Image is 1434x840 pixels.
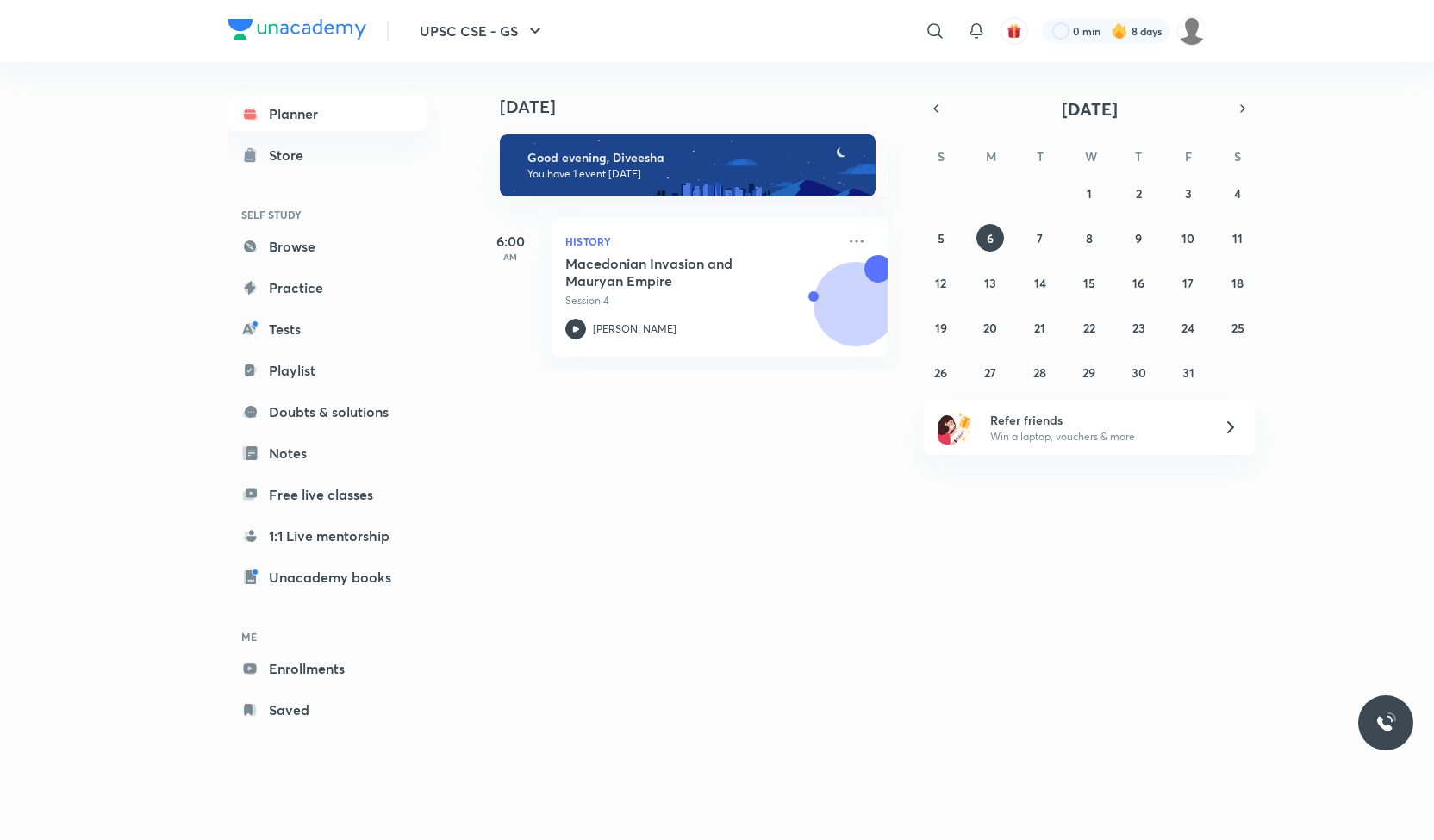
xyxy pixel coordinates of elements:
[976,224,1004,252] button: October 6, 2025
[565,231,836,252] p: History
[1185,148,1192,165] abbr: Friday
[500,96,905,117] h4: [DATE]
[1224,314,1251,341] button: October 25, 2025
[565,255,780,289] h5: Macedonian Invasion and Mauryan Empire
[1177,16,1206,46] img: Diveesha Deevela
[1132,275,1144,291] abbr: October 16, 2025
[527,150,860,165] h6: Good evening, Diveesha
[1125,179,1152,207] button: October 2, 2025
[228,693,427,727] a: Saved
[1231,320,1244,336] abbr: October 25, 2025
[1085,148,1097,165] abbr: Wednesday
[228,436,427,470] a: Notes
[1224,224,1251,252] button: October 11, 2025
[228,560,427,594] a: Unacademy books
[927,224,955,252] button: October 5, 2025
[983,320,997,336] abbr: October 20, 2025
[990,429,1202,445] p: Win a laptop, vouchers & more
[1125,358,1152,386] button: October 30, 2025
[934,364,947,381] abbr: October 26, 2025
[228,19,366,44] a: Company Logo
[1034,320,1045,336] abbr: October 21, 2025
[1033,364,1046,381] abbr: October 28, 2025
[1185,185,1192,202] abbr: October 3, 2025
[228,271,427,305] a: Practice
[990,411,1202,429] h6: Refer friends
[1026,358,1054,386] button: October 28, 2025
[927,314,955,341] button: October 19, 2025
[935,320,947,336] abbr: October 19, 2025
[1125,314,1152,341] button: October 23, 2025
[976,314,1004,341] button: October 20, 2025
[269,145,314,165] div: Store
[1132,364,1146,381] abbr: October 30, 2025
[1182,275,1194,291] abbr: October 17, 2025
[228,229,427,264] a: Browse
[228,477,427,512] a: Free live classes
[984,364,996,381] abbr: October 27, 2025
[1075,314,1103,341] button: October 22, 2025
[948,96,1231,121] button: [DATE]
[1086,230,1093,246] abbr: October 8, 2025
[1175,224,1202,252] button: October 10, 2025
[1062,97,1118,121] span: [DATE]
[1034,275,1046,291] abbr: October 14, 2025
[1175,179,1202,207] button: October 3, 2025
[228,138,427,172] a: Store
[976,269,1004,296] button: October 13, 2025
[1087,185,1092,202] abbr: October 1, 2025
[1111,22,1128,40] img: streak
[228,651,427,686] a: Enrollments
[476,231,545,252] h5: 6:00
[1234,148,1241,165] abbr: Saturday
[1181,230,1194,246] abbr: October 10, 2025
[976,358,1004,386] button: October 27, 2025
[935,275,946,291] abbr: October 12, 2025
[228,622,427,651] h6: ME
[1375,712,1396,733] img: ttu
[1175,358,1202,386] button: October 31, 2025
[1007,23,1022,39] img: avatar
[228,19,366,40] img: Company Logo
[1135,230,1142,246] abbr: October 9, 2025
[1083,320,1095,336] abbr: October 22, 2025
[1037,148,1044,165] abbr: Tuesday
[938,148,945,165] abbr: Sunday
[1132,320,1145,336] abbr: October 23, 2025
[984,275,996,291] abbr: October 13, 2025
[593,321,676,337] p: [PERSON_NAME]
[1026,314,1054,341] button: October 21, 2025
[228,96,427,131] a: Planner
[1075,179,1103,207] button: October 1, 2025
[1224,179,1251,207] button: October 4, 2025
[938,410,972,445] img: referral
[1082,364,1095,381] abbr: October 29, 2025
[1224,269,1251,296] button: October 18, 2025
[500,134,876,196] img: evening
[409,14,556,48] button: UPSC CSE - GS
[1075,269,1103,296] button: October 15, 2025
[1136,185,1142,202] abbr: October 2, 2025
[1232,230,1243,246] abbr: October 11, 2025
[476,252,545,262] p: AM
[228,312,427,346] a: Tests
[1075,358,1103,386] button: October 29, 2025
[1175,269,1202,296] button: October 17, 2025
[1037,230,1043,246] abbr: October 7, 2025
[228,353,427,388] a: Playlist
[1234,185,1241,202] abbr: October 4, 2025
[1181,320,1194,336] abbr: October 24, 2025
[565,293,836,308] p: Session 4
[1026,224,1054,252] button: October 7, 2025
[228,519,427,553] a: 1:1 Live mentorship
[927,269,955,296] button: October 12, 2025
[1231,275,1244,291] abbr: October 18, 2025
[228,395,427,429] a: Doubts & solutions
[1125,224,1152,252] button: October 9, 2025
[527,167,860,181] p: You have 1 event [DATE]
[814,271,897,354] img: Avatar
[1125,269,1152,296] button: October 16, 2025
[1001,17,1028,45] button: avatar
[1182,364,1194,381] abbr: October 31, 2025
[1075,224,1103,252] button: October 8, 2025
